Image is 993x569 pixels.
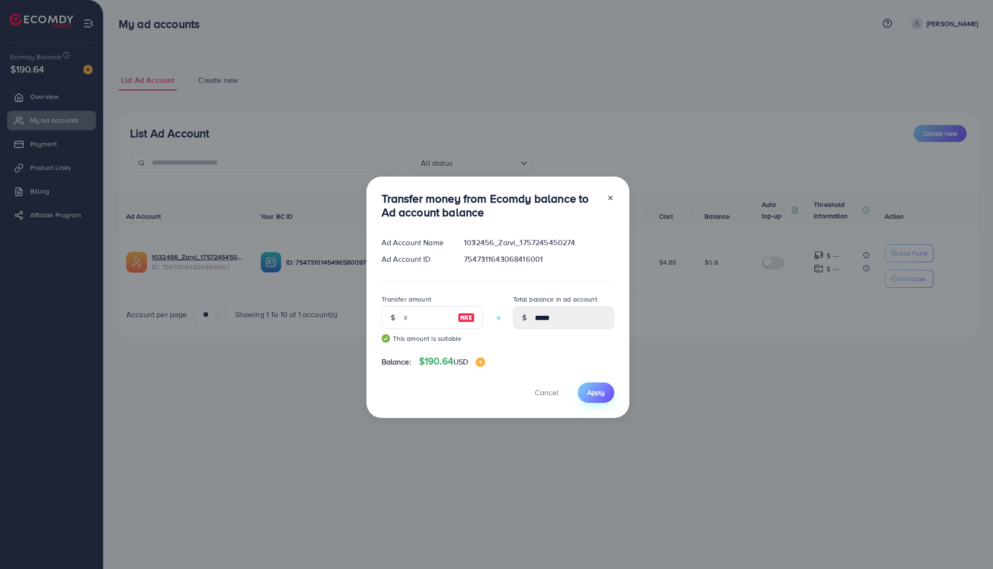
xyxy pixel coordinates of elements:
div: Ad Account ID [374,254,457,265]
img: image [458,312,475,323]
small: This amount is suitable [382,334,483,343]
span: Balance: [382,356,411,367]
span: Cancel [535,387,558,398]
img: guide [382,334,390,343]
iframe: Chat [953,526,986,562]
img: image [476,357,485,367]
label: Total balance in ad account [513,294,597,304]
div: 1032456_Zarvi_1757245450274 [456,237,621,248]
h3: Transfer money from Ecomdy balance to Ad account balance [382,192,599,219]
button: Cancel [523,382,570,403]
button: Apply [578,382,614,403]
span: Apply [587,388,605,397]
h4: $190.64 [419,356,486,367]
span: USD [453,356,468,367]
label: Transfer amount [382,294,431,304]
div: Ad Account Name [374,237,457,248]
div: 7547311643068416001 [456,254,621,265]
